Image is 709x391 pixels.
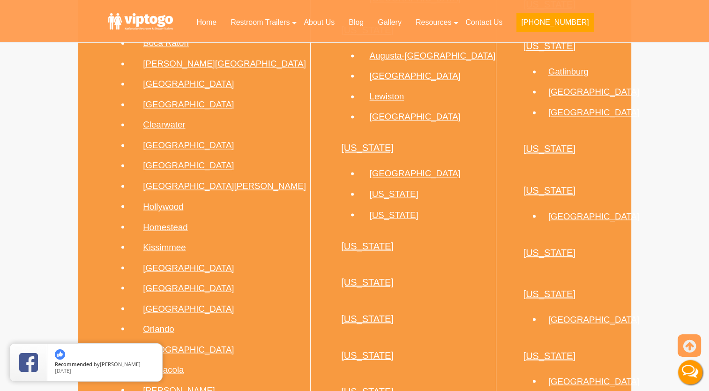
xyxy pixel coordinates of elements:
[369,112,460,121] a: [GEOGRAPHIC_DATA]
[143,201,183,211] a: Hollywood
[509,12,600,38] a: [PHONE_NUMBER]
[548,67,589,76] a: Gatlinburg
[143,79,234,89] a: [GEOGRAPHIC_DATA]
[523,350,575,361] a: [US_STATE]
[672,353,709,391] button: Live Chat
[371,12,409,33] a: Gallery
[458,12,509,33] a: Contact Us
[523,288,575,299] a: [US_STATE]
[143,59,306,68] a: [PERSON_NAME][GEOGRAPHIC_DATA]
[224,12,297,33] a: Restroom Trailers
[55,367,71,374] span: [DATE]
[548,87,639,97] a: [GEOGRAPHIC_DATA]
[409,12,458,33] a: Resources
[143,364,184,374] a: Pensacola
[516,13,593,32] button: [PHONE_NUMBER]
[143,344,234,354] a: [GEOGRAPHIC_DATA]
[369,51,495,60] a: Augusta-[GEOGRAPHIC_DATA]
[143,242,186,252] a: Kissimmee
[143,263,234,272] a: [GEOGRAPHIC_DATA]
[548,211,639,221] a: [GEOGRAPHIC_DATA]
[143,99,234,109] a: [GEOGRAPHIC_DATA]
[342,12,371,33] a: Blog
[341,143,394,153] a: [US_STATE]
[100,361,141,368] span: [PERSON_NAME]
[548,107,639,117] a: [GEOGRAPHIC_DATA]
[297,12,342,33] a: About Us
[143,181,306,191] a: [GEOGRAPHIC_DATA][PERSON_NAME]
[523,143,575,154] a: [US_STATE]
[369,91,404,101] a: Lewiston
[143,323,174,333] a: Orlando
[143,120,185,129] a: Clearwater
[369,189,418,199] a: [US_STATE]
[341,350,394,360] a: [US_STATE]
[523,247,575,257] a: [US_STATE]
[341,241,394,251] a: [US_STATE]
[369,210,418,219] a: [US_STATE]
[523,185,575,195] a: [US_STATE]
[143,160,234,170] a: [GEOGRAPHIC_DATA]
[548,314,639,324] a: [GEOGRAPHIC_DATA]
[143,303,234,313] a: [GEOGRAPHIC_DATA]
[369,168,460,178] a: [GEOGRAPHIC_DATA]
[369,71,460,81] a: [GEOGRAPHIC_DATA]
[55,361,155,368] span: by
[55,361,92,368] span: Recommended
[189,12,224,33] a: Home
[19,353,38,372] img: Review Rating
[143,140,234,150] a: [GEOGRAPHIC_DATA]
[143,222,187,232] a: Homestead
[548,376,639,386] a: [GEOGRAPHIC_DATA]
[55,349,65,360] img: thumbs up icon
[143,283,234,293] a: [GEOGRAPHIC_DATA]
[341,313,394,323] a: [US_STATE]
[341,277,394,287] a: [US_STATE]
